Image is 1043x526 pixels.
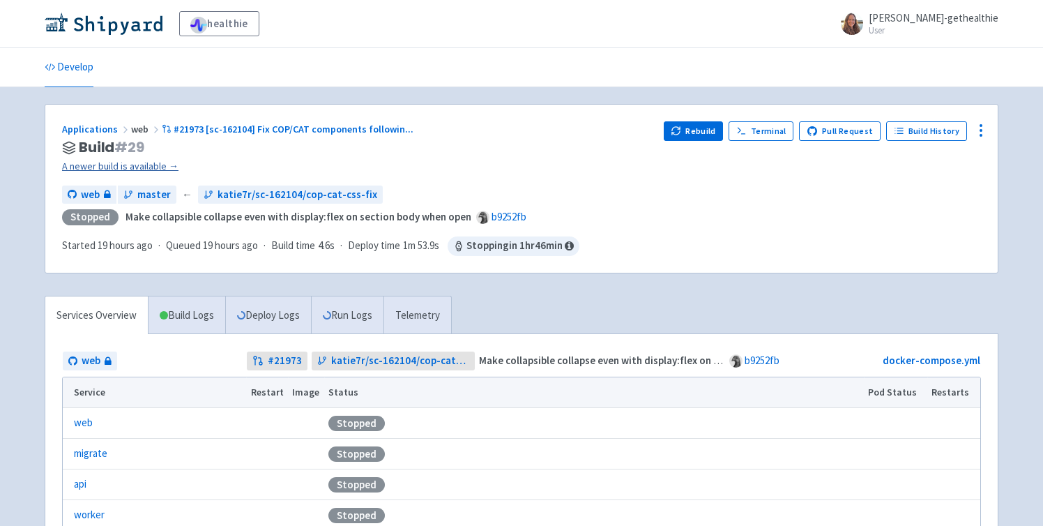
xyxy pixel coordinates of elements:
div: · · · [62,236,579,256]
a: b9252fb [492,210,526,223]
a: migrate [74,446,107,462]
span: Build time [271,238,315,254]
span: Build [79,140,144,156]
span: katie7r/sc-162104/cop-cat-css-fix [331,353,470,369]
a: Develop [45,48,93,87]
a: Run Logs [311,296,383,335]
span: web [81,187,100,203]
th: Service [63,377,246,408]
th: Image [288,377,324,408]
a: docker-compose.yml [883,354,980,367]
img: Shipyard logo [45,13,162,35]
a: healthie [179,11,259,36]
span: Queued [166,239,258,252]
time: 19 hours ago [98,239,153,252]
a: Build History [886,121,967,141]
strong: Make collapsible collapse even with display:flex on section body when open [125,210,471,223]
span: Started [62,239,153,252]
a: api [74,476,86,493]
strong: # 21973 [268,353,302,369]
strong: Make collapsible collapse even with display:flex on section body when open [479,354,825,367]
span: web [131,123,162,135]
div: Stopped [328,508,385,523]
a: Services Overview [45,296,148,335]
span: # 29 [114,137,144,157]
a: katie7r/sc-162104/cop-cat-css-fix [198,186,383,204]
span: 1m 53.9s [403,238,439,254]
a: #21973 [247,352,307,370]
th: Restart [246,377,288,408]
button: Rebuild [664,121,724,141]
a: web [63,352,117,370]
span: web [82,353,100,369]
a: Deploy Logs [225,296,311,335]
span: Deploy time [348,238,400,254]
a: A newer build is available → [62,158,653,174]
div: Stopped [328,416,385,431]
span: Stopping in 1 hr 46 min [448,236,579,256]
a: b9252fb [745,354,779,367]
a: Terminal [729,121,793,141]
a: Build Logs [149,296,225,335]
a: web [62,186,116,204]
span: [PERSON_NAME]-gethealthie [869,11,998,24]
th: Pod Status [864,377,927,408]
small: User [869,26,998,35]
a: worker [74,507,105,523]
th: Status [324,377,864,408]
a: #21973 [sc-162104] Fix COP/CAT components followin... [162,123,416,135]
span: #21973 [sc-162104] Fix COP/CAT components followin ... [174,123,413,135]
time: 19 hours ago [203,239,258,252]
span: ← [182,187,192,203]
span: master [137,187,171,203]
a: Pull Request [799,121,881,141]
a: katie7r/sc-162104/cop-cat-css-fix [312,352,475,370]
div: Stopped [62,209,119,225]
a: web [74,415,93,431]
div: Stopped [328,446,385,462]
a: Applications [62,123,131,135]
span: katie7r/sc-162104/cop-cat-css-fix [218,187,377,203]
a: master [118,186,176,204]
a: [PERSON_NAME]-gethealthie User [832,13,998,35]
div: Stopped [328,477,385,493]
th: Restarts [927,377,980,408]
a: Telemetry [383,296,451,335]
span: 4.6s [318,238,335,254]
